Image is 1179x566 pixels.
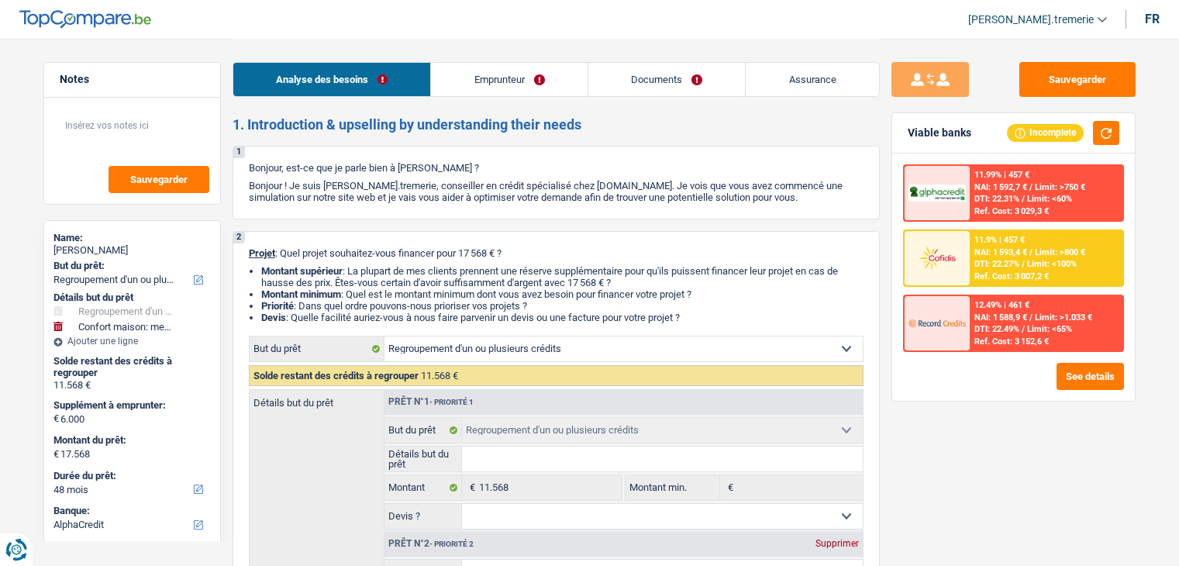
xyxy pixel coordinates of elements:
[53,379,211,392] div: 11.568 €
[974,259,1019,269] span: DTI: 22.27%
[261,300,864,312] li: : Dans quel ordre pouvons-nous prioriser vos projets ?
[384,447,463,471] label: Détails but du prêt
[1035,312,1092,323] span: Limit: >1.033 €
[908,243,966,272] img: Cofidis
[1027,194,1072,204] span: Limit: <60%
[974,324,1019,334] span: DTI: 22.49%
[250,336,384,361] label: But du prêt
[53,232,211,244] div: Name:
[1007,124,1084,141] div: Incomplete
[1027,259,1077,269] span: Limit: <100%
[588,63,746,96] a: Documents
[1057,363,1124,390] button: See details
[261,288,341,300] strong: Montant minimum
[908,309,966,337] img: Record Credits
[53,355,211,379] div: Solde restant des crédits à regrouper
[233,63,431,96] a: Analyse des besoins
[233,232,245,243] div: 2
[1029,312,1032,323] span: /
[974,182,1027,192] span: NAI: 1 592,7 €
[109,166,209,193] button: Sauvegarder
[968,13,1094,26] span: [PERSON_NAME].tremerie
[974,312,1027,323] span: NAI: 1 588,9 €
[53,540,208,553] label: Taux d'intérêt:
[974,206,1049,216] div: Ref. Cost: 3 029,3 €
[130,174,188,185] span: Sauvegarder
[384,418,463,443] label: But du prêt
[53,470,208,482] label: Durée du prêt:
[53,434,208,447] label: Montant du prêt:
[1027,324,1072,334] span: Limit: <65%
[1029,247,1032,257] span: /
[908,126,971,140] div: Viable banks
[974,247,1027,257] span: NAI: 1 593,4 €
[384,504,463,529] label: Devis ?
[429,540,474,548] span: - Priorité 2
[384,475,463,500] label: Montant
[261,312,286,323] span: Devis
[462,475,479,500] span: €
[249,247,275,259] span: Projet
[261,288,864,300] li: : Quel est le montant minimum dont vous avez besoin pour financer votre projet ?
[253,370,419,381] span: Solde restant des crédits à regrouper
[1035,182,1085,192] span: Limit: >750 €
[974,194,1019,204] span: DTI: 22.31%
[19,10,151,29] img: TopCompare Logo
[60,73,205,86] h5: Notes
[249,180,864,203] p: Bonjour ! Je suis [PERSON_NAME].tremerie, conseiller en crédit spécialisé chez [DOMAIN_NAME]. Je ...
[1145,12,1160,26] div: fr
[720,475,737,500] span: €
[974,235,1025,245] div: 11.9% | 457 €
[250,390,384,408] label: Détails but du prêt
[261,300,294,312] strong: Priorité
[1035,247,1085,257] span: Limit: >800 €
[384,397,477,407] div: Prêt n°1
[429,398,474,406] span: - Priorité 1
[384,539,477,549] div: Prêt n°2
[53,412,59,425] span: €
[974,336,1049,347] div: Ref. Cost: 3 152,6 €
[974,300,1029,310] div: 12.49% | 461 €
[1019,62,1136,97] button: Sauvegarder
[53,448,59,461] span: €
[956,7,1107,33] a: [PERSON_NAME].tremerie
[53,336,211,347] div: Ajouter une ligne
[53,244,211,257] div: [PERSON_NAME]
[249,247,864,259] p: : Quel projet souhaitez-vous financer pour 17 568 € ?
[812,539,863,548] div: Supprimer
[421,370,458,381] span: 11.568 €
[261,265,343,277] strong: Montant supérieur
[1022,259,1025,269] span: /
[626,475,720,500] label: Montant min.
[53,505,208,517] label: Banque:
[908,185,966,202] img: AlphaCredit
[974,170,1029,180] div: 11.99% | 457 €
[261,265,864,288] li: : La plupart de mes clients prennent une réserve supplémentaire pour qu'ils puissent financer leu...
[746,63,879,96] a: Assurance
[249,162,864,174] p: Bonjour, est-ce que je parle bien à [PERSON_NAME] ?
[53,399,208,412] label: Supplément à emprunter:
[233,116,880,133] h2: 1. Introduction & upselling by understanding their needs
[53,260,208,272] label: But du prêt:
[233,147,245,158] div: 1
[1029,182,1032,192] span: /
[431,63,588,96] a: Emprunteur
[974,271,1049,281] div: Ref. Cost: 3 007,2 €
[1022,194,1025,204] span: /
[53,292,211,304] div: Détails but du prêt
[1022,324,1025,334] span: /
[261,312,864,323] li: : Quelle facilité auriez-vous à nous faire parvenir un devis ou une facture pour votre projet ?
